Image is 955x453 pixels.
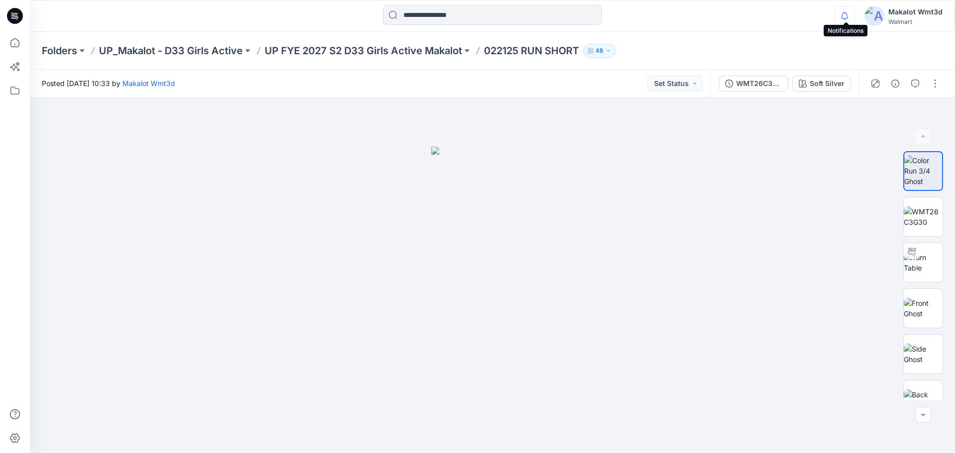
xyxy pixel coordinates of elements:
[583,44,616,58] button: 48
[595,45,603,56] p: 48
[42,78,175,89] span: Posted [DATE] 10:33 by
[810,78,845,89] div: Soft Silver
[792,76,851,91] button: Soft Silver
[904,389,943,410] img: Back Ghost
[904,344,943,364] img: Side Ghost
[864,6,884,26] img: avatar
[904,252,943,273] img: Turn Table
[887,76,903,91] button: Details
[99,44,243,58] a: UP_Makalot - D33 Girls Active
[904,155,942,186] img: Color Run 3/4 Ghost
[888,6,943,18] div: Makalot Wmt3d
[719,76,788,91] button: WMT26C3G30_ADM_BUTTERCORE CAPRI
[904,206,943,227] img: WMT26C3G30
[42,44,77,58] a: Folders
[484,44,579,58] p: 022125 RUN SHORT
[904,298,943,319] img: Front Ghost
[265,44,462,58] a: UP FYE 2027 S2 D33 Girls Active Makalot
[736,78,782,89] div: WMT26C3G30_ADM_BUTTERCORE CAPRI
[888,18,943,25] div: Walmart
[122,79,175,88] a: Makalot Wmt3d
